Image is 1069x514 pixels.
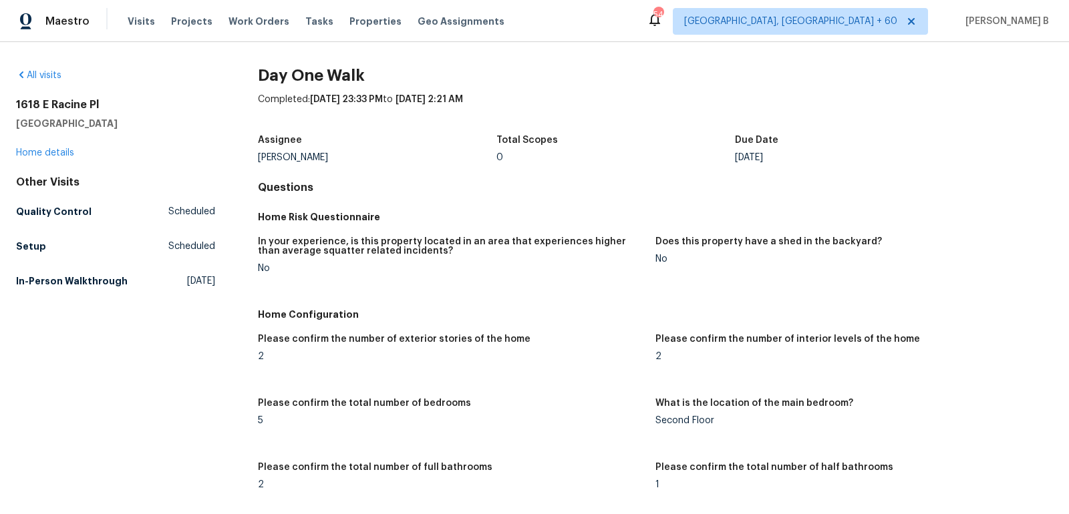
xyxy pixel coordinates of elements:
[258,334,530,344] h5: Please confirm the number of exterior stories of the home
[258,264,645,273] div: No
[655,237,882,246] h5: Does this property have a shed in the backyard?
[16,269,215,293] a: In-Person Walkthrough[DATE]
[16,205,92,218] h5: Quality Control
[16,148,74,158] a: Home details
[305,17,333,26] span: Tasks
[396,95,463,104] span: [DATE] 2:21 AM
[16,234,215,258] a: SetupScheduled
[310,95,383,104] span: [DATE] 23:33 PM
[16,117,215,130] h5: [GEOGRAPHIC_DATA]
[258,69,1053,82] h2: Day One Walk
[655,254,1042,264] div: No
[496,136,558,145] h5: Total Scopes
[16,71,61,80] a: All visits
[16,98,215,111] h2: 1618 E Racine Pl
[655,416,1042,425] div: Second Floor
[228,15,289,28] span: Work Orders
[187,274,215,288] span: [DATE]
[655,399,853,408] h5: What is the location of the main bedroom?
[258,181,1053,194] h4: Questions
[960,15,1049,28] span: [PERSON_NAME] B
[258,463,492,472] h5: Please confirm the total number of full bathrooms
[684,15,897,28] span: [GEOGRAPHIC_DATA], [GEOGRAPHIC_DATA] + 60
[16,176,215,189] div: Other Visits
[349,15,402,28] span: Properties
[655,480,1042,489] div: 1
[655,463,893,472] h5: Please confirm the total number of half bathrooms
[258,308,1053,321] h5: Home Configuration
[258,399,471,408] h5: Please confirm the total number of bedrooms
[258,210,1053,224] h5: Home Risk Questionnaire
[258,153,496,162] div: [PERSON_NAME]
[655,334,920,344] h5: Please confirm the number of interior levels of the home
[418,15,504,28] span: Geo Assignments
[168,205,215,218] span: Scheduled
[258,480,645,489] div: 2
[735,153,973,162] div: [DATE]
[45,15,90,28] span: Maestro
[655,352,1042,361] div: 2
[258,93,1053,127] div: Completed: to
[16,240,46,253] h5: Setup
[258,416,645,425] div: 5
[496,153,735,162] div: 0
[128,15,155,28] span: Visits
[653,8,663,21] div: 540
[735,136,778,145] h5: Due Date
[16,200,215,224] a: Quality ControlScheduled
[258,237,645,256] h5: In your experience, is this property located in an area that experiences higher than average squa...
[258,352,645,361] div: 2
[168,240,215,253] span: Scheduled
[258,136,302,145] h5: Assignee
[16,274,128,288] h5: In-Person Walkthrough
[171,15,212,28] span: Projects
